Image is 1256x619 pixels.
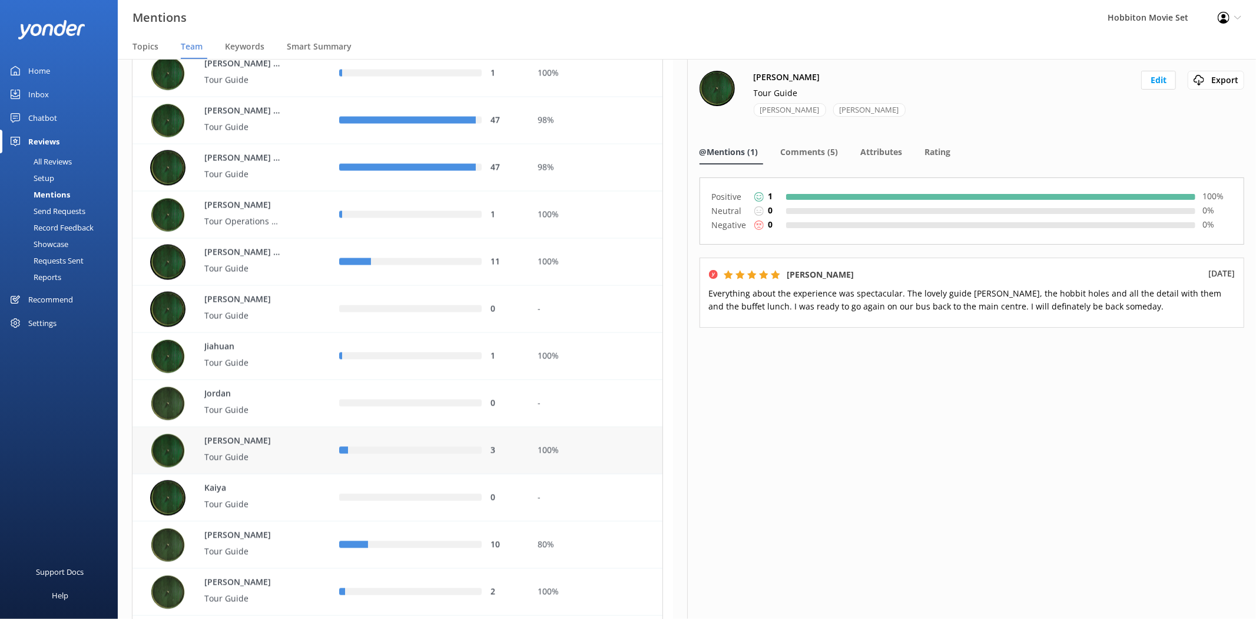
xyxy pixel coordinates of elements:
[204,435,281,448] p: [PERSON_NAME]
[7,153,72,170] div: All Reviews
[1208,267,1235,280] p: [DATE]
[538,397,654,410] div: -
[204,545,281,558] p: Tour Guide
[28,106,57,130] div: Chatbot
[204,246,281,259] p: [PERSON_NAME] ([GEOGRAPHIC_DATA])
[7,236,118,252] a: Showcase
[204,529,281,542] p: [PERSON_NAME]
[28,311,57,335] div: Settings
[204,577,281,590] p: [PERSON_NAME]
[28,59,50,83] div: Home
[204,199,281,212] p: [PERSON_NAME]
[204,592,281,605] p: Tour Guide
[18,20,85,39] img: yonder-white-logo.png
[700,71,735,106] img: 779-1727753977.jpg
[925,146,951,158] span: Rating
[538,445,654,457] div: 100%
[132,144,663,192] div: row
[538,209,654,222] div: 100%
[861,146,903,158] span: Attributes
[28,288,73,311] div: Recommend
[132,333,663,380] div: row
[1202,218,1232,231] p: 0 %
[538,350,654,363] div: 100%
[150,433,185,469] img: 1093-1759622992.png
[7,186,118,203] a: Mentions
[204,74,281,87] p: Tour Guide
[491,67,520,80] div: 1
[712,218,747,232] p: Negative
[28,83,49,106] div: Inbox
[709,288,1222,312] span: Everything about the experience was spectacular. The lovely guide [PERSON_NAME], the hobbit holes...
[538,492,654,505] div: -
[538,586,654,599] div: 100%
[132,286,663,333] div: row
[768,190,773,203] p: 1
[132,50,663,97] div: row
[225,41,264,52] span: Keywords
[712,190,747,204] p: Positive
[150,528,185,563] img: 538-1718596353.png
[132,41,158,52] span: Topics
[132,475,663,522] div: row
[538,67,654,80] div: 100%
[204,121,281,134] p: Tour Guide
[7,269,61,285] div: Reports
[7,269,118,285] a: Reports
[491,303,520,316] div: 0
[204,498,281,511] p: Tour Guide
[204,451,281,464] p: Tour Guide
[491,492,520,505] div: 0
[7,219,94,236] div: Record Feedback
[132,8,187,27] h3: Mentions
[7,236,68,252] div: Showcase
[7,252,118,269] a: Requests Sent
[181,41,203,52] span: Team
[150,292,185,327] img: 779-1727754194.jpg
[204,482,281,495] p: Kaiya
[150,575,185,610] img: 363-1671500829.png
[204,262,281,275] p: Tour Guide
[204,294,281,307] p: [PERSON_NAME]
[7,203,85,219] div: Send Requests
[491,397,520,410] div: 0
[538,114,654,127] div: 98%
[7,153,118,170] a: All Reviews
[37,560,84,584] div: Support Docs
[150,103,185,139] img: 236-1716259611.png
[538,256,654,269] div: 100%
[538,539,654,552] div: 80%
[28,130,59,153] div: Reviews
[754,87,798,100] p: Tour Guide
[204,309,281,322] p: Tour Guide
[491,586,520,599] div: 2
[204,152,281,165] p: [PERSON_NAME] ([GEOGRAPHIC_DATA])
[538,303,654,316] div: -
[150,386,185,422] img: 538-1718596692.png
[768,204,773,217] p: 0
[700,146,758,158] span: @Mentions (1)
[132,97,663,144] div: row
[754,103,826,117] div: [PERSON_NAME]
[768,218,773,231] p: 0
[491,256,520,269] div: 11
[491,445,520,457] div: 3
[132,427,663,475] div: row
[132,569,663,616] div: row
[132,522,663,569] div: row
[150,56,185,91] img: 236-1716259411.png
[204,404,281,417] p: Tour Guide
[491,162,520,174] div: 47
[7,186,70,203] div: Mentions
[150,197,185,233] img: 236-1719449517.png
[1141,71,1176,90] button: Edit
[538,162,654,174] div: 98%
[781,146,839,158] span: Comments (5)
[712,204,747,218] p: Neutral
[787,268,854,281] h5: [PERSON_NAME]
[7,219,118,236] a: Record Feedback
[491,209,520,222] div: 1
[833,103,906,117] div: [PERSON_NAME]
[150,480,185,516] img: 779-1703375584.jpg
[204,105,281,118] p: [PERSON_NAME] ([GEOGRAPHIC_DATA])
